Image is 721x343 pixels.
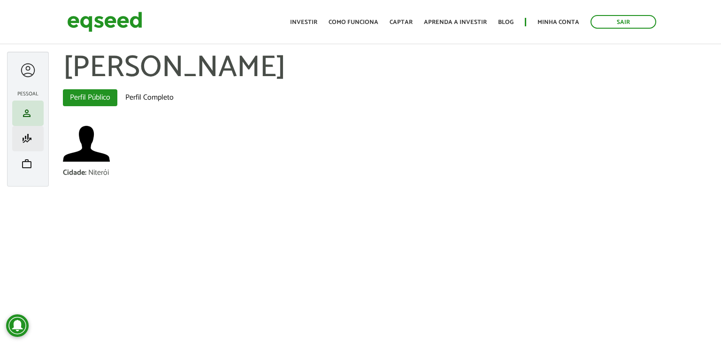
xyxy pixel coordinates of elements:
[15,108,41,119] a: person
[21,158,32,170] span: work
[85,166,86,179] span: :
[390,19,413,25] a: Captar
[63,120,110,167] img: Foto de Eli Barcelos
[498,19,514,25] a: Blog
[591,15,656,29] a: Sair
[12,91,44,97] h2: Pessoal
[21,108,32,119] span: person
[63,52,714,85] h1: [PERSON_NAME]
[329,19,378,25] a: Como funciona
[63,169,88,177] div: Cidade
[12,101,44,126] li: Meu perfil
[15,133,41,144] a: finance_mode
[21,133,32,144] span: finance_mode
[19,62,37,79] a: Expandir menu
[118,89,181,106] a: Perfil Completo
[15,158,41,170] a: work
[424,19,487,25] a: Aprenda a investir
[12,126,44,151] li: Minha simulação
[67,9,142,34] img: EqSeed
[63,89,117,106] a: Perfil Público
[88,169,109,177] div: Niterói
[537,19,579,25] a: Minha conta
[290,19,317,25] a: Investir
[12,151,44,177] li: Meu portfólio
[63,120,110,167] a: Ver perfil do usuário.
